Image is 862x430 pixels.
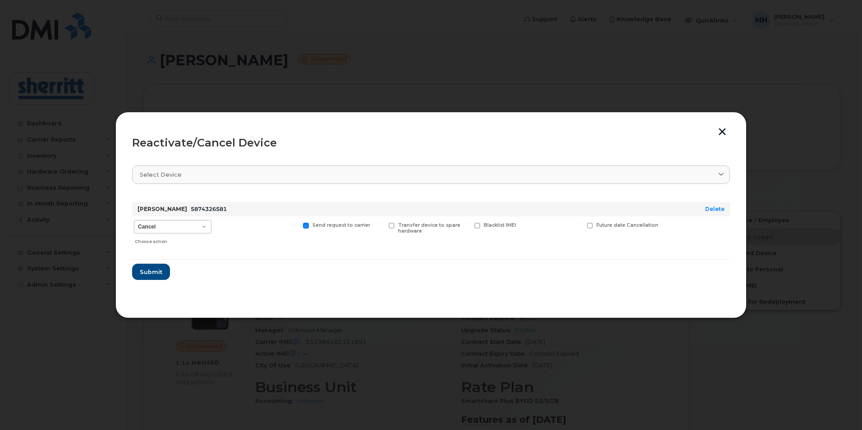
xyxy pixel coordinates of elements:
[705,206,724,212] a: Delete
[378,223,382,227] input: Transfer device to spare hardware
[596,222,658,228] span: Future date Cancellation
[312,222,370,228] span: Send request to carrier
[191,206,227,212] span: 5874326581
[292,223,297,227] input: Send request to carrier
[398,222,460,234] span: Transfer device to spare hardware
[132,165,730,184] a: Select device
[138,206,187,212] strong: [PERSON_NAME]
[140,170,182,179] span: Select device
[576,223,581,227] input: Future date Cancellation
[463,223,468,227] input: Blacklist IMEI
[135,234,211,245] div: Choose action
[132,264,170,280] button: Submit
[132,137,730,148] div: Reactivate/Cancel Device
[140,268,162,276] span: Submit
[484,222,516,228] span: Blacklist IMEI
